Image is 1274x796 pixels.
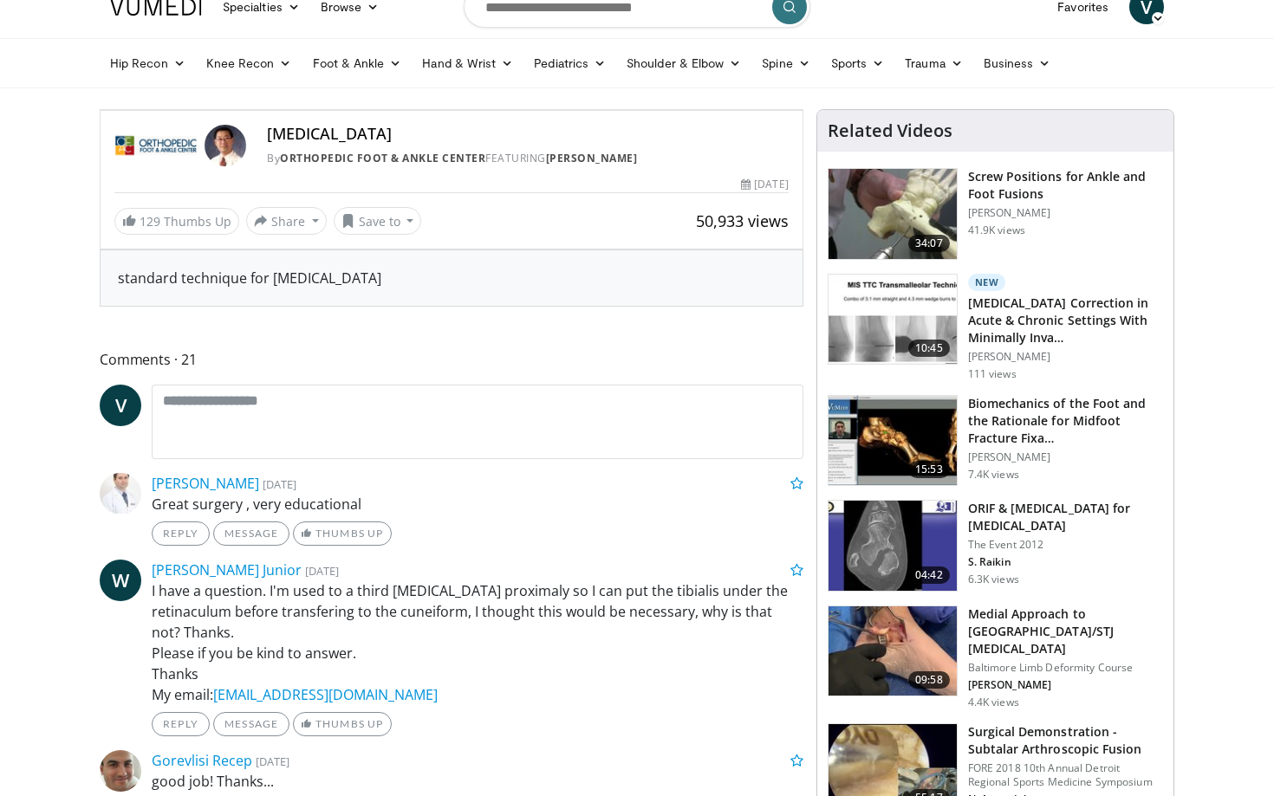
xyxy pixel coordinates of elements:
[828,274,1163,381] a: 10:45 New [MEDICAL_DATA] Correction in Acute & Chronic Settings With Minimally Inva… [PERSON_NAME...
[968,661,1163,675] p: Baltimore Limb Deformity Course
[968,678,1163,692] p: [PERSON_NAME]
[751,46,820,81] a: Spine
[152,474,259,493] a: [PERSON_NAME]
[829,606,957,696] img: b3e585cd-3312-456d-b1b7-4eccbcdb01ed.150x105_q85_crop-smart_upscale.jpg
[196,46,302,81] a: Knee Recon
[152,494,803,514] p: Great surgery , very educational
[412,46,523,81] a: Hand & Wrist
[293,712,391,736] a: Thumbs Up
[821,46,895,81] a: Sports
[118,268,785,288] div: standard technique for [MEDICAL_DATA]
[829,275,957,365] img: 7b238990-64d5-495c-bfd3-a01049b4c358.150x105_q85_crop-smart_upscale.jpg
[100,750,141,792] img: Avatar
[829,169,957,259] img: 67572_0000_3.png.150x105_q85_crop-smart_upscale.jpg
[302,46,413,81] a: Foot & Ankle
[968,350,1163,364] p: [PERSON_NAME]
[213,521,289,546] a: Message
[334,207,422,235] button: Save to
[829,396,957,486] img: b88189cb-fcee-4eb4-9fae-86a5d421ad62.150x105_q85_crop-smart_upscale.jpg
[546,151,638,165] a: [PERSON_NAME]
[968,274,1006,291] p: New
[152,521,210,546] a: Reply
[152,560,302,579] a: [PERSON_NAME] Junior
[968,538,1163,552] p: The Event 2012
[256,754,289,769] small: [DATE]
[828,605,1163,709] a: 09:58 Medial Approach to [GEOGRAPHIC_DATA]/STJ [MEDICAL_DATA] Baltimore Limb Deformity Course [PE...
[968,468,1019,482] p: 7.4K views
[968,573,1019,586] p: 6.3K views
[100,46,196,81] a: Hip Recon
[908,235,950,252] span: 34:07
[267,151,789,166] div: By FEATURING
[616,46,751,81] a: Shoulder & Elbow
[696,210,789,231] span: 50,933 views
[908,461,950,478] span: 15:53
[968,367,1017,381] p: 111 views
[973,46,1062,81] a: Business
[741,177,788,192] div: [DATE]
[968,605,1163,657] h3: Medial Approach to [GEOGRAPHIC_DATA]/STJ [MEDICAL_DATA]
[968,500,1163,534] h3: ORIF & [MEDICAL_DATA] for [MEDICAL_DATA]
[968,761,1163,789] p: FORE 2018 10th Annual Detroit Regional Sports Medicine Symposium
[101,110,803,111] video-js: Video Player
[968,450,1163,464] p: [PERSON_NAME]
[205,125,246,166] img: Avatar
[968,395,1163,447] h3: Biomechanics of the Foot and the Rationale for Midfoot Fracture Fixa…
[280,151,485,165] a: Orthopedic Foot & Ankle Center
[908,566,950,584] span: 04:42
[152,751,252,770] a: Gorevlisi Recep
[100,473,141,514] img: Avatar
[829,501,957,591] img: E-HI8y-Omg85H4KX4xMDoxOmtxOwKG7D_4.150x105_q85_crop-smart_upscale.jpg
[828,500,1163,592] a: 04:42 ORIF & [MEDICAL_DATA] for [MEDICAL_DATA] The Event 2012 S. Raikin 6.3K views
[114,208,239,235] a: 129 Thumbs Up
[100,348,803,371] span: Comments 21
[968,206,1163,220] p: [PERSON_NAME]
[100,385,141,426] a: V
[908,671,950,689] span: 09:58
[100,560,141,601] a: W
[828,395,1163,487] a: 15:53 Biomechanics of the Foot and the Rationale for Midfoot Fracture Fixa… [PERSON_NAME] 7.4K views
[213,712,289,736] a: Message
[140,213,160,230] span: 129
[523,46,616,81] a: Pediatrics
[246,207,327,235] button: Share
[152,712,210,736] a: Reply
[293,521,391,546] a: Thumbs Up
[213,685,438,704] a: [EMAIL_ADDRESS][DOMAIN_NAME]
[968,294,1163,346] h3: [MEDICAL_DATA] Correction in Acute & Chronic Settings With Minimally Inva…
[968,223,1025,237] p: 41.9K views
[828,120,952,141] h4: Related Videos
[968,168,1163,203] h3: Screw Positions for Ankle and Foot Fusions
[968,696,1019,709] p: 4.4K views
[152,580,803,705] p: I have a question. I'm used to a third [MEDICAL_DATA] proximaly so I can put the tibialis under t...
[828,168,1163,260] a: 34:07 Screw Positions for Ankle and Foot Fusions [PERSON_NAME] 41.9K views
[305,563,339,579] small: [DATE]
[968,723,1163,758] h3: Surgical Demonstration - Subtalar Arthroscopic Fusion
[114,125,198,166] img: Orthopedic Foot & Ankle Center
[968,555,1163,569] p: S. Raikin
[908,340,950,357] span: 10:45
[894,46,973,81] a: Trauma
[263,476,296,492] small: [DATE]
[267,125,789,144] h4: [MEDICAL_DATA]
